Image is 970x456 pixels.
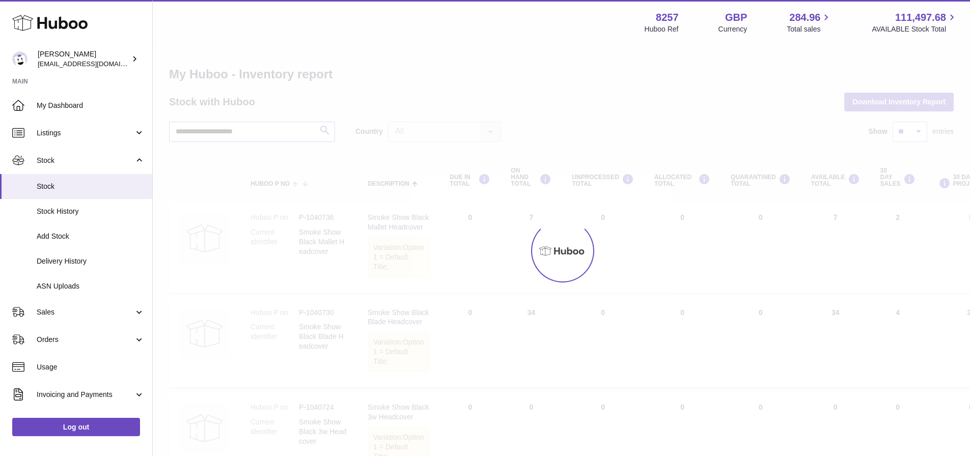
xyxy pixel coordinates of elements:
[37,232,145,241] span: Add Stock
[12,418,140,436] a: Log out
[37,128,134,138] span: Listings
[725,11,747,24] strong: GBP
[645,24,679,34] div: Huboo Ref
[12,51,27,67] img: internalAdmin-8257@internal.huboo.com
[37,256,145,266] span: Delivery History
[37,335,134,345] span: Orders
[37,281,145,291] span: ASN Uploads
[787,11,832,34] a: 284.96 Total sales
[38,60,150,68] span: [EMAIL_ADDRESS][DOMAIN_NAME]
[37,390,134,400] span: Invoicing and Payments
[872,24,958,34] span: AVAILABLE Stock Total
[718,24,747,34] div: Currency
[789,11,820,24] span: 284.96
[37,156,134,165] span: Stock
[895,11,946,24] span: 111,497.68
[872,11,958,34] a: 111,497.68 AVAILABLE Stock Total
[656,11,679,24] strong: 8257
[787,24,832,34] span: Total sales
[37,182,145,191] span: Stock
[37,101,145,110] span: My Dashboard
[37,207,145,216] span: Stock History
[37,362,145,372] span: Usage
[38,49,129,69] div: [PERSON_NAME]
[37,307,134,317] span: Sales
